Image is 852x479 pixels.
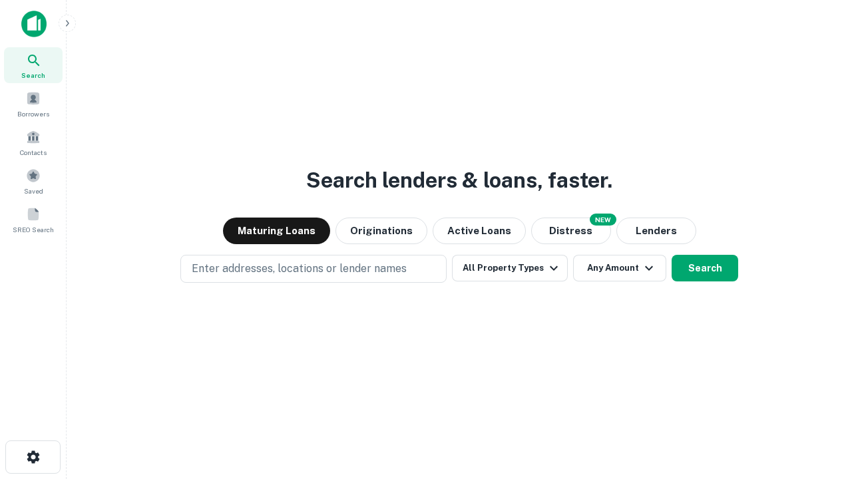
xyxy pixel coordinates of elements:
[13,224,54,235] span: SREO Search
[4,86,63,122] a: Borrowers
[306,164,612,196] h3: Search lenders & loans, faster.
[672,255,738,281] button: Search
[590,214,616,226] div: NEW
[573,255,666,281] button: Any Amount
[17,108,49,119] span: Borrowers
[223,218,330,244] button: Maturing Loans
[180,255,447,283] button: Enter addresses, locations or lender names
[785,373,852,436] iframe: Chat Widget
[4,202,63,238] a: SREO Search
[452,255,568,281] button: All Property Types
[24,186,43,196] span: Saved
[21,70,45,80] span: Search
[21,11,47,37] img: capitalize-icon.png
[616,218,696,244] button: Lenders
[4,124,63,160] a: Contacts
[20,147,47,158] span: Contacts
[531,218,611,244] button: Search distressed loans with lien and other non-mortgage details.
[335,218,427,244] button: Originations
[192,261,407,277] p: Enter addresses, locations or lender names
[433,218,526,244] button: Active Loans
[4,47,63,83] a: Search
[4,163,63,199] a: Saved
